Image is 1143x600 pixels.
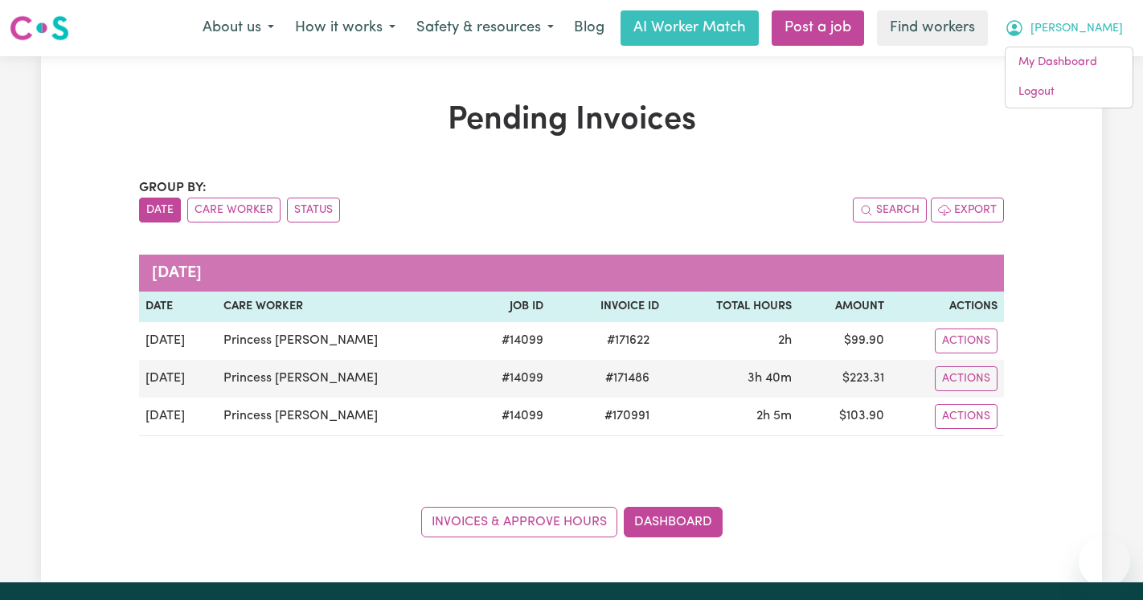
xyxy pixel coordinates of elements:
iframe: Button to launch messaging window [1079,536,1130,587]
a: Logout [1006,77,1133,108]
button: How it works [285,11,406,45]
a: My Dashboard [1006,47,1133,78]
td: Princess [PERSON_NAME] [217,360,468,398]
span: 2 hours [778,334,792,347]
button: My Account [994,11,1133,45]
span: # 171622 [597,331,659,350]
th: Care Worker [217,292,468,322]
button: Actions [935,329,998,353]
td: $ 99.90 [798,322,891,360]
span: 2 hours 5 minutes [756,410,792,422]
h1: Pending Invoices [139,101,1004,140]
span: [PERSON_NAME] [1030,20,1123,38]
span: # 171486 [596,369,659,388]
td: # 14099 [468,398,550,436]
button: Safety & resources [406,11,564,45]
span: # 170991 [595,406,659,426]
img: Careseekers logo [10,14,69,43]
th: Date [139,292,217,322]
td: [DATE] [139,322,217,360]
td: Princess [PERSON_NAME] [217,322,468,360]
a: Post a job [772,10,864,46]
th: Amount [798,292,891,322]
button: Actions [935,366,998,391]
button: About us [192,11,285,45]
a: AI Worker Match [621,10,759,46]
button: sort invoices by date [139,198,181,222]
button: Search [853,198,927,222]
a: Careseekers logo [10,10,69,47]
th: Invoice ID [550,292,666,322]
span: 3 hours 40 minutes [748,372,792,385]
td: $ 223.31 [798,360,891,398]
th: Total Hours [666,292,798,322]
button: Actions [935,404,998,429]
button: Export [931,198,1004,222]
th: Actions [891,292,1004,322]
td: [DATE] [139,398,217,436]
td: # 14099 [468,322,550,360]
th: Job ID [468,292,550,322]
td: # 14099 [468,360,550,398]
a: Blog [564,10,614,46]
button: sort invoices by care worker [187,198,281,222]
span: Group by: [139,182,207,194]
div: My Account [1005,47,1133,108]
a: Invoices & Approve Hours [421,507,617,537]
td: $ 103.90 [798,398,891,436]
button: sort invoices by paid status [287,198,340,222]
td: Princess [PERSON_NAME] [217,398,468,436]
caption: [DATE] [139,255,1004,292]
a: Dashboard [624,507,723,537]
td: [DATE] [139,360,217,398]
a: Find workers [877,10,988,46]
